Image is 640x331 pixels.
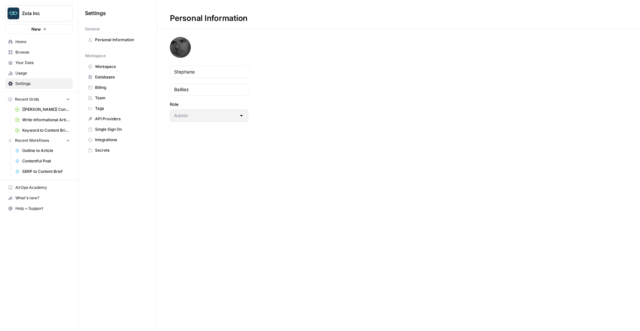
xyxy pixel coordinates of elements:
a: Single Sign On [85,124,150,135]
span: Usage [15,70,70,76]
a: Databases [85,72,150,82]
span: Zola Inc [22,10,61,17]
span: Outline to Article [22,148,70,154]
img: avatar [170,37,191,58]
button: Workspace: Zola Inc [5,5,73,22]
span: New [31,26,41,32]
a: Workspace [85,61,150,72]
span: Single Sign On [95,126,147,132]
span: General [85,26,100,32]
span: Help + Support [15,206,70,211]
div: What's new? [6,193,73,203]
img: Zola Inc Logo [8,8,19,19]
a: Settings [5,78,73,89]
span: AirOps Academy [15,185,70,190]
a: API Providers [85,114,150,124]
button: New [5,24,73,34]
span: Settings [85,9,106,17]
button: Recent Workflows [5,136,73,145]
span: Keyword to Content Brief Grid [22,127,70,133]
span: Personal Information [95,37,147,43]
span: Integrations [95,137,147,143]
span: API Providers [95,116,147,122]
a: Integrations [85,135,150,145]
a: Team [85,93,150,103]
span: SERP to Content Brief [22,169,70,174]
span: Workspace [85,53,106,59]
a: Secrets [85,145,150,156]
span: Home [15,39,70,45]
span: Team [95,95,147,101]
a: Tags [85,103,150,114]
span: Recent Workflows [15,138,49,143]
span: Tags [95,106,147,111]
a: Your Data [5,58,73,68]
div: Personal Information [157,13,261,24]
a: SERP to Content Brief [12,166,73,177]
span: Your Data [15,60,70,66]
span: Databases [95,74,147,80]
label: Role [170,101,248,108]
span: Workspace [95,64,147,70]
a: Outline to Article [12,145,73,156]
span: Billing [95,85,147,91]
a: Billing [85,82,150,93]
span: Secrets [95,147,147,153]
a: Write Informational Article [12,115,73,125]
a: Personal Information [85,35,150,45]
span: Write Informational Article [22,117,70,123]
span: Contentful Post [22,158,70,164]
a: Contentful Post [12,156,73,166]
span: [[PERSON_NAME]] Content Creation [22,107,70,112]
a: Home [5,37,73,47]
button: What's new? [5,193,73,203]
span: Settings [15,81,70,87]
span: Browse [15,49,70,55]
a: [[PERSON_NAME]] Content Creation [12,104,73,115]
span: Recent Grids [15,96,39,102]
button: Recent Grids [5,94,73,104]
a: Keyword to Content Brief Grid [12,125,73,136]
a: AirOps Academy [5,182,73,193]
a: Browse [5,47,73,58]
a: Usage [5,68,73,78]
button: Help + Support [5,203,73,214]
